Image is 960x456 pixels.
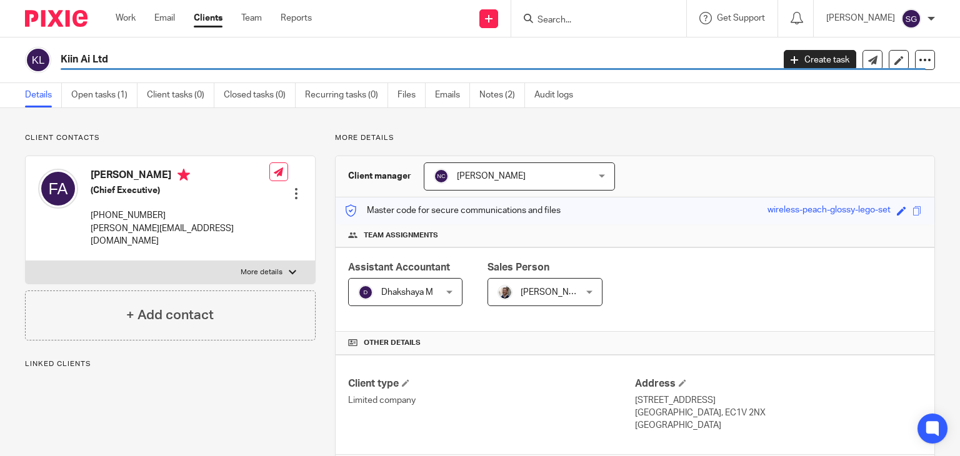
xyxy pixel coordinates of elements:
[91,184,269,197] h5: (Chief Executive)
[25,133,316,143] p: Client contacts
[784,50,856,70] a: Create task
[91,209,269,222] p: [PHONE_NUMBER]
[61,53,624,66] h2: Kiin Ai Ltd
[241,267,282,277] p: More details
[497,285,512,300] img: Matt%20Circle.png
[91,169,269,184] h4: [PERSON_NAME]
[91,222,269,248] p: [PERSON_NAME][EMAIL_ADDRESS][DOMAIN_NAME]
[71,83,137,107] a: Open tasks (1)
[25,47,51,73] img: svg%3E
[479,83,525,107] a: Notes (2)
[635,394,922,407] p: [STREET_ADDRESS]
[397,83,426,107] a: Files
[348,394,635,407] p: Limited company
[487,262,549,272] span: Sales Person
[126,305,214,325] h4: + Add contact
[25,10,87,27] img: Pixie
[536,15,649,26] input: Search
[826,12,895,24] p: [PERSON_NAME]
[348,170,411,182] h3: Client manager
[241,12,262,24] a: Team
[635,407,922,419] p: [GEOGRAPHIC_DATA], EC1V 2NX
[25,359,316,369] p: Linked clients
[534,83,582,107] a: Audit logs
[435,83,470,107] a: Emails
[364,230,438,240] span: Team assignments
[364,338,421,348] span: Other details
[521,288,589,297] span: [PERSON_NAME]
[434,169,449,184] img: svg%3E
[457,172,526,181] span: [PERSON_NAME]
[305,83,388,107] a: Recurring tasks (0)
[154,12,175,24] a: Email
[177,169,190,181] i: Primary
[38,169,78,209] img: svg%3E
[348,262,450,272] span: Assistant Accountant
[25,83,62,107] a: Details
[635,377,922,390] h4: Address
[381,288,433,297] span: Dhakshaya M
[635,419,922,432] p: [GEOGRAPHIC_DATA]
[281,12,312,24] a: Reports
[116,12,136,24] a: Work
[224,83,296,107] a: Closed tasks (0)
[767,204,891,218] div: wireless-peach-glossy-lego-set
[147,83,214,107] a: Client tasks (0)
[717,14,765,22] span: Get Support
[901,9,921,29] img: svg%3E
[345,204,561,217] p: Master code for secure communications and files
[194,12,222,24] a: Clients
[335,133,935,143] p: More details
[348,377,635,390] h4: Client type
[358,285,373,300] img: svg%3E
